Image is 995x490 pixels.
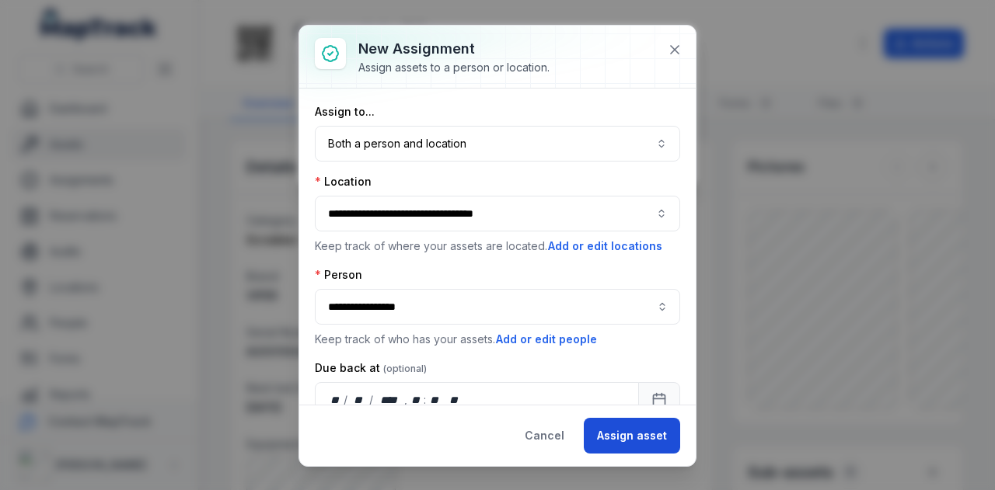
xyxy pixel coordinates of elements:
button: Add or edit people [495,331,598,348]
label: Location [315,174,372,189]
button: Add or edit locations [547,238,663,255]
button: Cancel [511,418,578,454]
div: / [369,392,375,408]
div: Assign assets to a person or location. [358,60,550,75]
label: Due back at [315,360,427,376]
div: / [344,392,349,408]
input: assignment-add:person-label [315,289,680,325]
p: Keep track of where your assets are located. [315,238,680,255]
button: Assign asset [584,418,680,454]
div: minute, [428,392,443,408]
div: year, [375,392,403,408]
div: hour, [409,392,424,408]
p: Keep track of who has your assets. [315,331,680,348]
h3: New assignment [358,38,550,60]
div: : [424,392,428,408]
div: , [404,392,409,408]
button: Calendar [638,382,680,418]
div: month, [349,392,370,408]
label: Person [315,267,362,283]
label: Assign to... [315,104,375,120]
button: Both a person and location [315,126,680,162]
div: day, [328,392,344,408]
div: am/pm, [446,392,463,408]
